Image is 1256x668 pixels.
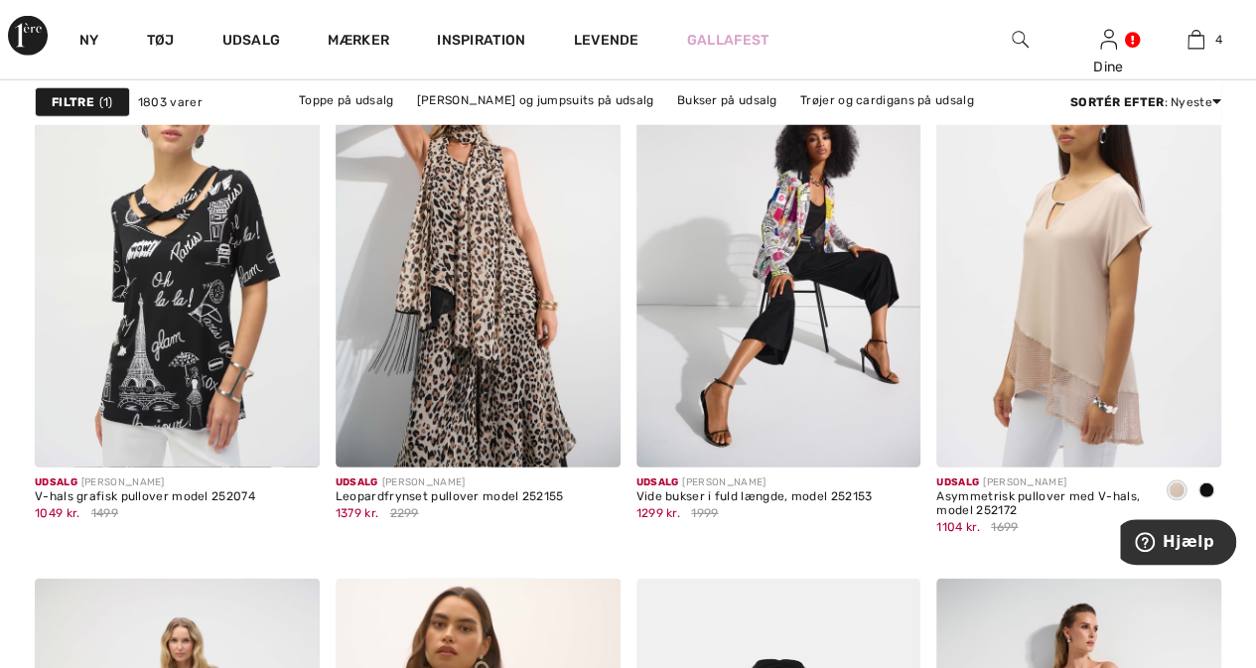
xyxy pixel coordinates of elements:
[382,476,466,488] font: [PERSON_NAME]
[677,93,777,107] font: Bukser på udsalg
[636,489,873,503] font: Vide bukser i fuld længde, model 252153
[437,32,525,49] font: Inspiration
[336,476,378,488] font: Udsalg
[1191,475,1221,508] div: Sort/Sølv
[790,87,984,113] a: Trøjer og cardigans på udsalg
[79,32,99,49] font: Ny
[407,87,664,113] a: [PERSON_NAME] og jumpsuits på udsalg
[138,95,203,109] font: 1803 varer
[1187,28,1204,52] img: Min taske
[1153,28,1239,52] a: 4
[573,32,638,49] font: Levende
[936,489,1140,517] font: Asymmetrisk pullover med V-hals, model 252172
[1164,95,1211,109] font: : Nyeste
[35,506,79,520] font: 1049 kr.
[147,32,175,49] font: Tøj
[35,476,77,488] font: Udsalg
[289,87,404,113] a: Toppe på udsalg
[336,489,564,503] font: Leopardfrynset pullover model 252155
[328,32,389,49] font: Mærker
[936,476,979,488] font: Udsalg
[91,506,118,520] font: 1499
[336,41,621,468] img: Leopardfrynsetrøje, model 252155. Beige/Sort
[983,476,1066,488] font: [PERSON_NAME]
[222,32,281,49] font: Udsalg
[52,95,94,109] font: Filtre
[991,520,1018,534] font: 1699
[389,506,418,520] font: 2299
[35,41,320,468] img: V-hals grafisk pullover, model 252074. Sort/Vanilje
[1070,95,1165,109] font: Sortér efter
[682,476,766,488] font: [PERSON_NAME]
[35,489,255,503] font: V-hals grafisk pullover model 252074
[636,506,680,520] font: 1299 kr.
[1100,30,1117,49] a: Log ind
[328,32,389,53] a: Mærker
[8,16,48,56] img: 1ère Avenue
[222,32,281,53] a: Udsalg
[1012,28,1029,52] img: søg på hjemmesiden
[417,93,654,107] font: [PERSON_NAME] og jumpsuits på udsalg
[1093,59,1124,75] font: Dine
[1162,475,1191,508] div: Pergament/sølv
[1120,519,1236,569] iframe: Åbner en widget, hvor du kan finde flere oplysninger
[81,476,165,488] font: [PERSON_NAME]
[636,41,921,468] img: Vide bukser i fuld længde, model 252153. Sort
[1214,33,1221,47] font: 4
[687,32,769,49] font: Gallafest
[336,506,378,520] font: 1379 kr.
[667,87,787,113] a: Bukser på udsalg
[103,95,108,109] font: 1
[936,41,1221,468] img: Asymmetrisk pullover med V-hals, model 252172. Pergament/sølv
[147,32,175,53] a: Tøj
[79,32,99,53] a: Ny
[1100,28,1117,52] img: Mine oplysninger
[687,30,769,51] a: Gallafest
[636,476,679,488] font: Udsalg
[800,93,974,107] font: Trøjer og cardigans på udsalg
[299,93,394,107] font: Toppe på udsalg
[936,520,979,534] font: 1104 kr.
[691,506,718,520] font: 1999
[573,30,638,51] a: Levende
